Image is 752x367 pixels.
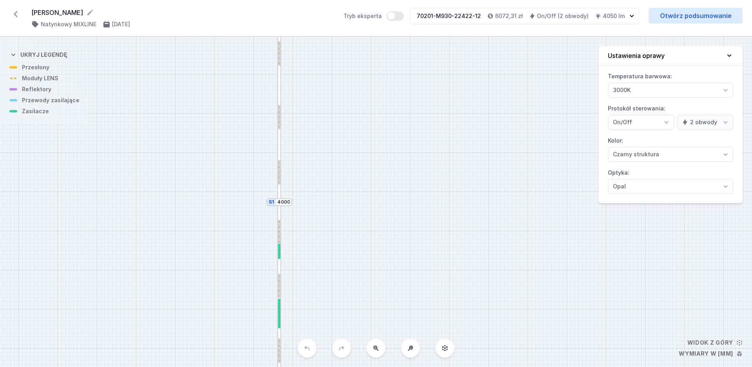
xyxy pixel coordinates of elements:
[86,9,94,16] button: Edytuj nazwę projektu
[608,83,733,98] select: Temperatura barwowa:
[9,45,67,63] button: Ukryj legendę
[417,12,481,20] div: 70201-M930-22422-12
[649,8,743,24] a: Otwórz podsumowanie
[608,166,733,194] label: Optyka:
[20,51,67,59] h4: Ukryj legendę
[387,11,404,21] button: Tryb eksperta
[495,12,523,20] h4: 6072,31 zł
[608,70,733,98] label: Temperatura barwowa:
[608,51,665,60] h4: Ustawienia oprawy
[41,20,96,28] h4: Natynkowy MIXLINE
[277,199,290,205] input: Wymiar [mm]
[537,12,589,20] h4: On/Off (2 obwody)
[608,179,733,194] select: Optyka:
[603,12,625,20] h4: 4050 lm
[31,8,334,17] form: [PERSON_NAME]
[608,115,674,130] select: Protokół sterowania:
[343,11,404,21] label: Tryb eksperta
[608,134,733,162] label: Kolor:
[608,147,733,162] select: Kolor:
[598,46,743,65] button: Ustawienia oprawy
[410,8,639,24] button: 70201-M930-22422-126072,31 złOn/Off (2 obwody)4050 lm
[608,102,733,130] label: Protokół sterowania:
[677,115,733,130] select: Protokół sterowania:
[112,20,130,28] h4: [DATE]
